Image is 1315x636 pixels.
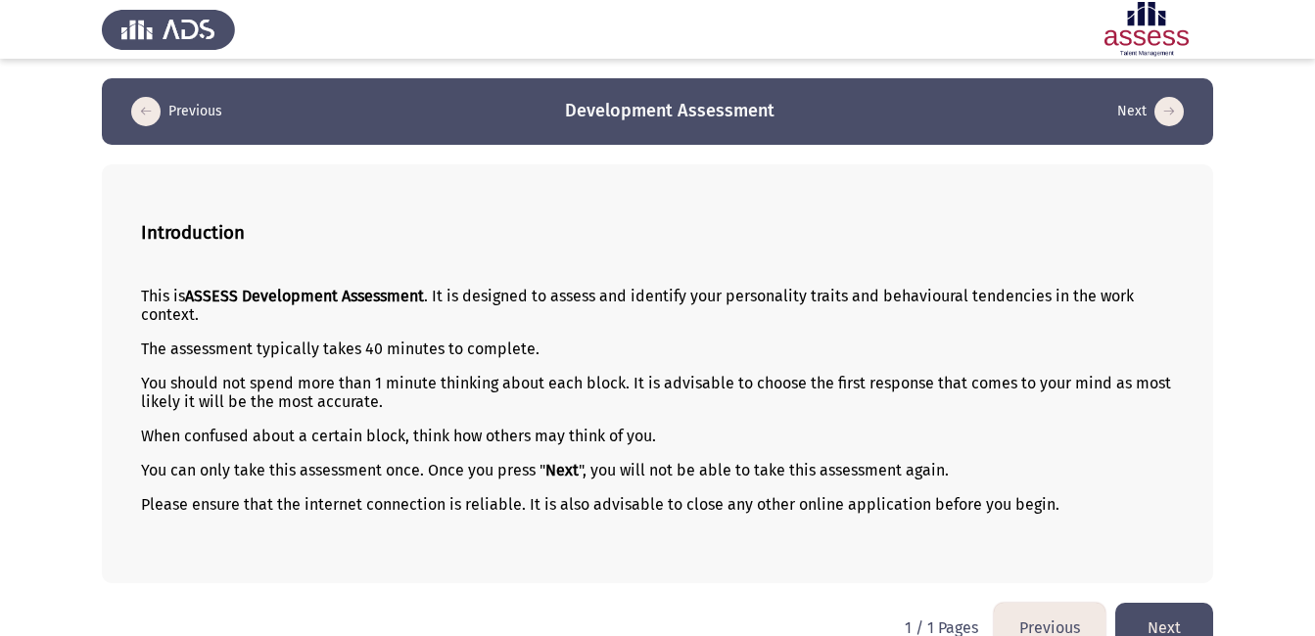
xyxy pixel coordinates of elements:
[141,287,1174,324] p: This is . It is designed to assess and identify your personality traits and behavioural tendencie...
[141,340,1174,358] p: The assessment typically takes 40 minutes to complete.
[1111,96,1190,127] button: load next page
[141,374,1174,411] p: You should not spend more than 1 minute thinking about each block. It is advisable to choose the ...
[102,2,235,57] img: Assess Talent Management logo
[1080,2,1213,57] img: Assessment logo of Development Assessment R1 (EN/AR)
[185,287,424,305] b: ASSESS Development Assessment
[125,96,228,127] button: load previous page
[545,461,579,479] b: Next
[141,495,1174,514] p: Please ensure that the internet connection is reliable. It is also advisable to close any other o...
[565,99,775,123] h3: Development Assessment
[141,222,245,244] b: Introduction
[141,461,1174,479] p: You can only take this assessment once. Once you press " ", you will not be able to take this ass...
[141,427,1174,445] p: When confused about a certain block, think how others may think of you.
